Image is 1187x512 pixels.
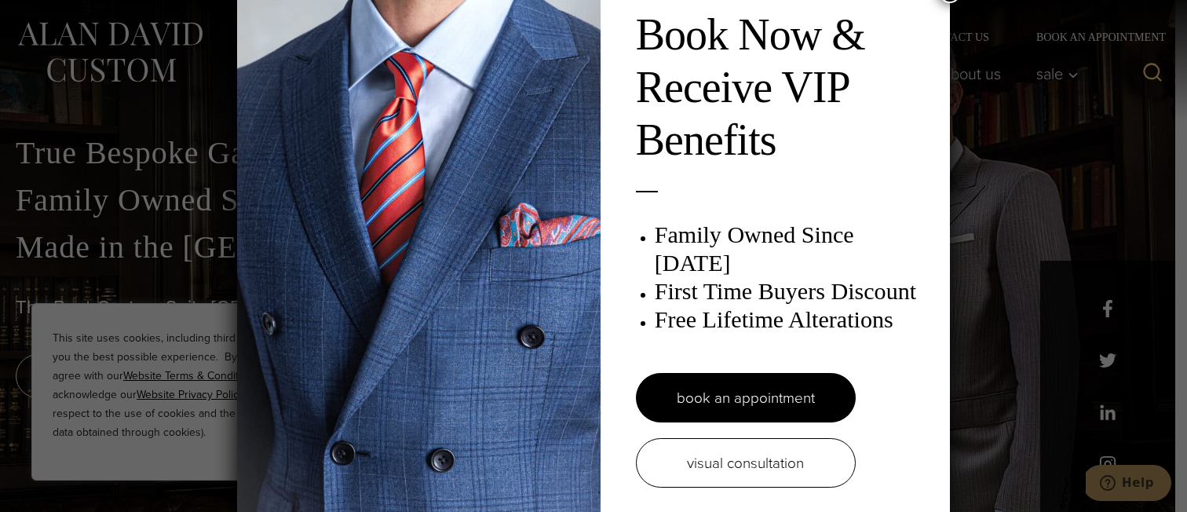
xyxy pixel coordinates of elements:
span: Help [36,11,68,25]
h3: Family Owned Since [DATE] [655,221,934,277]
h2: Book Now & Receive VIP Benefits [636,9,934,167]
a: visual consultation [636,438,856,488]
h3: First Time Buyers Discount [655,277,934,305]
h3: Free Lifetime Alterations [655,305,934,334]
a: book an appointment [636,373,856,422]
